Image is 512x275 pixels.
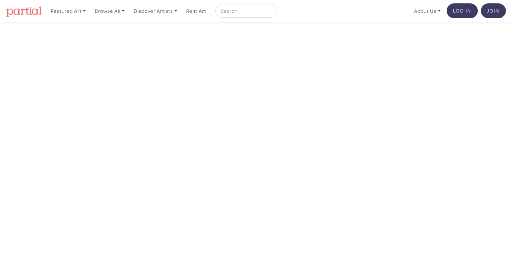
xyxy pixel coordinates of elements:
a: Join [481,3,506,18]
a: Discover Artists [131,4,180,18]
input: Search [220,7,271,15]
a: Log In [447,3,478,18]
a: Featured Art [48,4,89,18]
a: Rent Art [183,4,209,18]
a: About Us [411,4,444,18]
a: Browse All [92,4,128,18]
